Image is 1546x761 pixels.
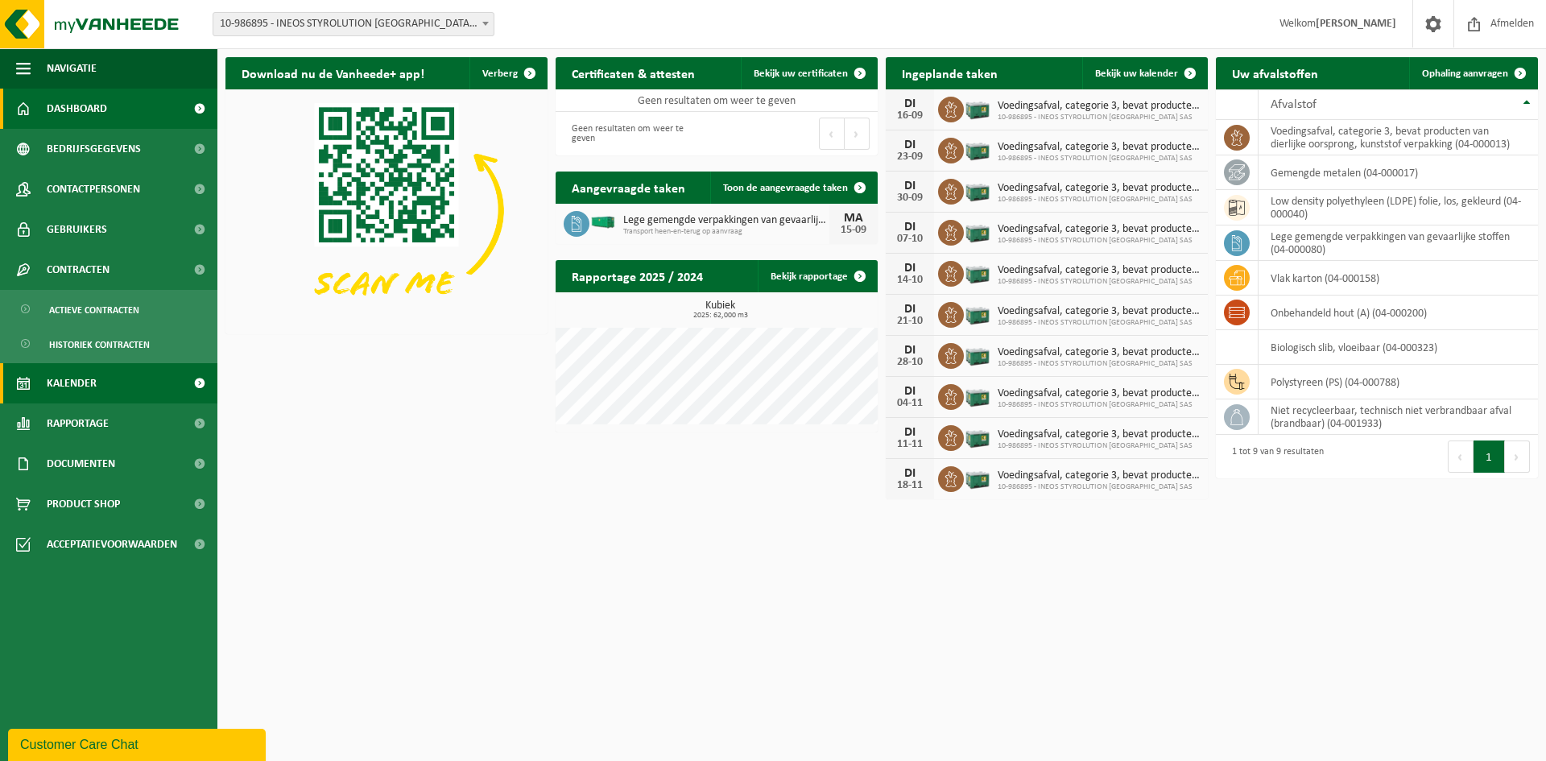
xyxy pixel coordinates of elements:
[964,382,991,409] img: PB-LB-0680-HPE-GN-01
[564,116,709,151] div: Geen resultaten om weer te geven
[1095,68,1178,79] span: Bekijk uw kalender
[998,469,1200,482] span: Voedingsafval, categorie 3, bevat producten van dierlijke oorsprong, kunststof v...
[1259,296,1538,330] td: onbehandeld hout (A) (04-000200)
[213,13,494,35] span: 10-986895 - INEOS STYROLUTION FRANCE SAS - WINGLES
[964,94,991,122] img: PB-LB-0680-HPE-GN-01
[998,182,1200,195] span: Voedingsafval, categorie 3, bevat producten van dierlijke oorsprong, kunststof v...
[998,223,1200,236] span: Voedingsafval, categorie 3, bevat producten van dierlijke oorsprong, kunststof v...
[213,12,494,36] span: 10-986895 - INEOS STYROLUTION FRANCE SAS - WINGLES
[8,726,269,761] iframe: chat widget
[469,57,546,89] button: Verberg
[998,482,1200,492] span: 10-986895 - INEOS STYROLUTION [GEOGRAPHIC_DATA] SAS
[894,110,926,122] div: 16-09
[894,234,926,245] div: 07-10
[1259,120,1538,155] td: voedingsafval, categorie 3, bevat producten van dierlijke oorsprong, kunststof verpakking (04-000...
[47,89,107,129] span: Dashboard
[1259,365,1538,399] td: polystyreen (PS) (04-000788)
[894,97,926,110] div: DI
[723,183,848,193] span: Toon de aangevraagde taken
[837,212,870,225] div: MA
[894,467,926,480] div: DI
[998,100,1200,113] span: Voedingsafval, categorie 3, bevat producten van dierlijke oorsprong, kunststof v...
[47,524,177,565] span: Acceptatievoorwaarden
[710,172,876,204] a: Toon de aangevraagde taken
[998,264,1200,277] span: Voedingsafval, categorie 3, bevat producten van dierlijke oorsprong, kunststof v...
[964,341,991,368] img: PB-LB-0680-HPE-GN-01
[1259,155,1538,190] td: gemengde metalen (04-000017)
[837,225,870,236] div: 15-09
[47,403,109,444] span: Rapportage
[556,260,719,292] h2: Rapportage 2025 / 2024
[886,57,1014,89] h2: Ingeplande taken
[49,329,150,360] span: Historiek contracten
[1082,57,1206,89] a: Bekijk uw kalender
[1474,440,1505,473] button: 1
[998,277,1200,287] span: 10-986895 - INEOS STYROLUTION [GEOGRAPHIC_DATA] SAS
[998,441,1200,451] span: 10-986895 - INEOS STYROLUTION [GEOGRAPHIC_DATA] SAS
[225,57,440,89] h2: Download nu de Vanheede+ app!
[998,305,1200,318] span: Voedingsafval, categorie 3, bevat producten van dierlijke oorsprong, kunststof v...
[998,236,1200,246] span: 10-986895 - INEOS STYROLUTION [GEOGRAPHIC_DATA] SAS
[556,172,701,203] h2: Aangevraagde taken
[556,57,711,89] h2: Certificaten & attesten
[47,169,140,209] span: Contactpersonen
[964,300,991,327] img: PB-LB-0680-HPE-GN-01
[998,113,1200,122] span: 10-986895 - INEOS STYROLUTION [GEOGRAPHIC_DATA] SAS
[894,275,926,286] div: 14-10
[998,359,1200,369] span: 10-986895 - INEOS STYROLUTION [GEOGRAPHIC_DATA] SAS
[741,57,876,89] a: Bekijk uw certificaten
[894,344,926,357] div: DI
[1216,57,1334,89] h2: Uw afvalstoffen
[1259,399,1538,435] td: niet recycleerbaar, technisch niet verbrandbaar afval (brandbaar) (04-001933)
[47,250,110,290] span: Contracten
[894,426,926,439] div: DI
[998,154,1200,163] span: 10-986895 - INEOS STYROLUTION [GEOGRAPHIC_DATA] SAS
[1505,440,1530,473] button: Next
[758,260,876,292] a: Bekijk rapportage
[894,439,926,450] div: 11-11
[47,129,141,169] span: Bedrijfsgegevens
[894,139,926,151] div: DI
[1271,98,1317,111] span: Afvalstof
[894,151,926,163] div: 23-09
[894,303,926,316] div: DI
[998,346,1200,359] span: Voedingsafval, categorie 3, bevat producten van dierlijke oorsprong, kunststof v...
[998,400,1200,410] span: 10-986895 - INEOS STYROLUTION [GEOGRAPHIC_DATA] SAS
[894,385,926,398] div: DI
[964,423,991,450] img: PB-LB-0680-HPE-GN-01
[1259,225,1538,261] td: lege gemengde verpakkingen van gevaarlijke stoffen (04-000080)
[964,217,991,245] img: PB-LB-0680-HPE-GN-01
[47,444,115,484] span: Documenten
[845,118,870,150] button: Next
[964,258,991,286] img: PB-LB-0680-HPE-GN-01
[1259,190,1538,225] td: low density polyethyleen (LDPE) folie, los, gekleurd (04-000040)
[1448,440,1474,473] button: Previous
[894,180,926,192] div: DI
[47,363,97,403] span: Kalender
[894,262,926,275] div: DI
[998,141,1200,154] span: Voedingsafval, categorie 3, bevat producten van dierlijke oorsprong, kunststof v...
[623,227,829,237] span: Transport heen-en-terug op aanvraag
[47,209,107,250] span: Gebruikers
[4,294,213,325] a: Actieve contracten
[894,398,926,409] div: 04-11
[47,484,120,524] span: Product Shop
[564,300,878,320] h3: Kubiek
[4,329,213,359] a: Historiek contracten
[894,316,926,327] div: 21-10
[1259,261,1538,296] td: vlak karton (04-000158)
[1409,57,1536,89] a: Ophaling aanvragen
[47,48,97,89] span: Navigatie
[225,89,548,331] img: Download de VHEPlus App
[623,214,829,227] span: Lege gemengde verpakkingen van gevaarlijke stoffen
[998,428,1200,441] span: Voedingsafval, categorie 3, bevat producten van dierlijke oorsprong, kunststof v...
[894,221,926,234] div: DI
[964,176,991,204] img: PB-LB-0680-HPE-GN-01
[819,118,845,150] button: Previous
[564,312,878,320] span: 2025: 62,000 m3
[482,68,518,79] span: Verberg
[894,192,926,204] div: 30-09
[998,387,1200,400] span: Voedingsafval, categorie 3, bevat producten van dierlijke oorsprong, kunststof v...
[1259,330,1538,365] td: biologisch slib, vloeibaar (04-000323)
